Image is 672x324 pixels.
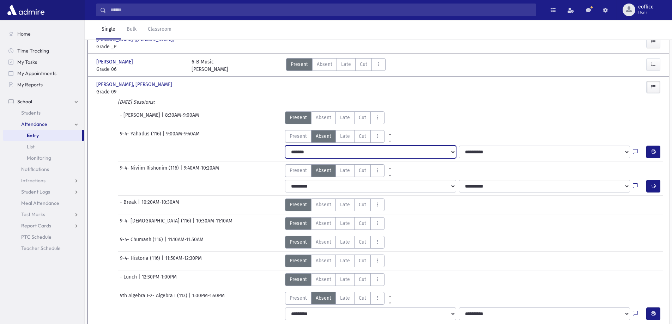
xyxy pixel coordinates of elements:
span: 9-4- Chumash (116) [120,236,164,249]
span: 9-4- Niviim Rishonim (116) [120,164,180,177]
span: [PERSON_NAME] [96,58,134,66]
span: User [638,10,654,16]
span: Absent [317,61,332,68]
div: AttTypes [285,130,395,143]
span: Late [340,114,350,121]
span: Test Marks [21,211,45,218]
span: - Lunch [120,273,138,286]
span: Absent [316,220,331,227]
span: Cut [359,276,366,283]
span: | [164,236,168,249]
a: Meal Attendance [3,197,84,209]
span: Late [340,220,350,227]
span: Late [341,61,351,68]
a: Notifications [3,164,84,175]
span: [PERSON_NAME], [PERSON_NAME] [96,81,174,88]
img: AdmirePro [6,3,46,17]
span: Late [340,201,350,208]
span: 10:30AM-11:10AM [196,217,232,230]
span: - Break [120,198,138,211]
span: Absent [316,201,331,208]
a: Classroom [142,20,177,39]
a: Students [3,107,84,118]
span: 9:00AM-9:40AM [166,130,200,143]
span: | [163,130,166,143]
span: Absent [316,238,331,246]
span: Present [290,133,307,140]
a: PTC Schedule [3,231,84,243]
div: AttTypes [285,292,395,305]
span: Cut [359,167,366,174]
span: | [138,273,142,286]
div: AttTypes [285,255,385,267]
span: Late [340,133,350,140]
span: Late [340,294,350,302]
span: Time Tracking [17,48,49,54]
span: 10:20AM-10:30AM [141,198,179,211]
span: 11:50AM-12:30PM [165,255,202,267]
span: Present [290,167,307,174]
a: Bulk [121,20,142,39]
a: Home [3,28,84,39]
span: Cut [359,133,366,140]
span: 9-4- [DEMOGRAPHIC_DATA] (116) [120,217,193,230]
span: 8:30AM-9:00AM [165,111,199,124]
span: - [PERSON_NAME] [120,111,162,124]
span: Absent [316,257,331,264]
a: Entry [3,130,82,141]
span: 9-4- Historia (116) [120,255,162,267]
span: PTC Schedule [21,234,52,240]
a: Report Cards [3,220,84,231]
div: AttTypes [285,236,385,249]
span: | [162,111,165,124]
span: | [180,164,184,177]
span: Cut [359,114,366,121]
span: Present [291,61,308,68]
a: Student Logs [3,186,84,197]
div: AttTypes [286,58,386,73]
span: My Tasks [17,59,37,65]
span: | [193,217,196,230]
span: | [138,198,141,211]
div: 6-B Music [PERSON_NAME] [192,58,228,73]
span: Absent [316,114,331,121]
a: My Appointments [3,68,84,79]
span: Present [290,201,307,208]
span: 12:30PM-1:00PM [142,273,177,286]
span: Infractions [21,177,46,184]
input: Search [106,4,536,16]
span: Cut [359,257,366,264]
a: All Later [385,136,395,141]
span: Teacher Schedule [21,245,61,251]
div: AttTypes [285,273,385,286]
span: Notifications [21,166,49,172]
span: Present [290,114,307,121]
i: [DATE] Sessions: [118,99,155,105]
span: Entry [27,132,39,139]
span: Absent [316,133,331,140]
span: List [27,143,35,150]
span: My Appointments [17,70,56,77]
div: AttTypes [285,217,385,230]
a: List [3,141,84,152]
span: Student Logs [21,189,50,195]
span: Meal Attendance [21,200,59,206]
span: Late [340,257,350,264]
span: Grade 06 [96,66,184,73]
span: 9-4- Yahadus (116) [120,130,163,143]
span: 9:40AM-10:20AM [184,164,219,177]
span: Cut [360,61,367,68]
a: Teacher Schedule [3,243,84,254]
a: Infractions [3,175,84,186]
span: Absent [316,294,331,302]
span: Cut [359,201,366,208]
span: Grade 09 [96,88,184,96]
span: Late [340,238,350,246]
span: My Reports [17,81,43,88]
a: Monitoring [3,152,84,164]
div: AttTypes [285,164,395,177]
span: Attendance [21,121,47,127]
span: 1:00PM-1:40PM [192,292,225,305]
a: All Prior [385,130,395,136]
a: Single [96,20,121,39]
